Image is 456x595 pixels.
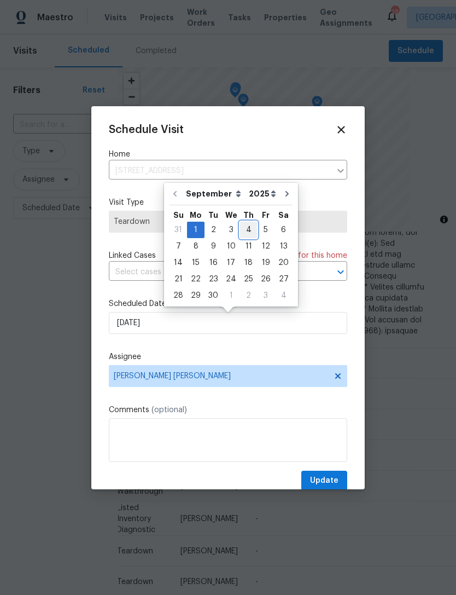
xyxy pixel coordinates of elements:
[222,239,240,254] div: 10
[274,255,293,270] div: 20
[274,271,293,287] div: 27
[240,255,257,271] div: Thu Sep 18 2025
[222,287,240,304] div: Wed Oct 01 2025
[187,255,204,271] div: Mon Sep 15 2025
[187,255,204,270] div: 15
[222,271,240,287] div: Wed Sep 24 2025
[169,255,187,271] div: Sun Sep 14 2025
[169,288,187,303] div: 28
[187,271,204,287] div: 22
[274,288,293,303] div: 4
[222,222,240,238] div: Wed Sep 03 2025
[333,264,348,280] button: Open
[240,239,257,254] div: 11
[257,271,274,287] div: Fri Sep 26 2025
[204,288,222,303] div: 30
[246,186,279,202] select: Year
[114,216,342,227] span: Teardown
[187,238,204,255] div: Mon Sep 08 2025
[169,271,187,287] div: Sun Sep 21 2025
[109,124,184,135] span: Schedule Visit
[257,271,274,287] div: 26
[114,372,328,380] span: [PERSON_NAME] [PERSON_NAME]
[257,287,274,304] div: Fri Oct 03 2025
[257,239,274,254] div: 12
[335,124,347,136] span: Close
[109,149,347,160] label: Home
[109,298,347,309] label: Scheduled Date
[274,271,293,287] div: Sat Sep 27 2025
[109,250,156,261] span: Linked Cases
[167,183,183,205] button: Go to previous month
[169,271,187,287] div: 21
[204,222,222,238] div: Tue Sep 02 2025
[109,264,317,281] input: Select cases
[204,255,222,270] div: 16
[225,211,237,219] abbr: Wednesday
[222,238,240,255] div: Wed Sep 10 2025
[274,222,293,238] div: Sat Sep 06 2025
[222,255,240,270] div: 17
[240,271,257,287] div: Thu Sep 25 2025
[222,288,240,303] div: 1
[262,211,270,219] abbr: Friday
[187,288,204,303] div: 29
[257,255,274,270] div: 19
[204,271,222,287] div: 23
[274,287,293,304] div: Sat Oct 04 2025
[187,271,204,287] div: Mon Sep 22 2025
[187,222,204,238] div: Mon Sep 01 2025
[109,351,347,362] label: Assignee
[240,238,257,255] div: Thu Sep 11 2025
[204,238,222,255] div: Tue Sep 09 2025
[274,255,293,271] div: Sat Sep 20 2025
[257,255,274,271] div: Fri Sep 19 2025
[243,211,254,219] abbr: Thursday
[257,222,274,238] div: 5
[169,255,187,270] div: 14
[169,238,187,255] div: Sun Sep 07 2025
[204,222,222,238] div: 2
[187,239,204,254] div: 8
[240,271,257,287] div: 25
[301,471,347,491] button: Update
[240,255,257,270] div: 18
[274,222,293,238] div: 6
[190,211,202,219] abbr: Monday
[169,222,187,238] div: Sun Aug 31 2025
[222,271,240,287] div: 24
[278,211,289,219] abbr: Saturday
[257,288,274,303] div: 3
[109,312,347,334] input: M/D/YYYY
[257,222,274,238] div: Fri Sep 05 2025
[109,405,347,415] label: Comments
[274,239,293,254] div: 13
[257,238,274,255] div: Fri Sep 12 2025
[240,288,257,303] div: 2
[240,287,257,304] div: Thu Oct 02 2025
[151,406,187,414] span: (optional)
[109,163,331,180] input: Enter in an address
[204,239,222,254] div: 9
[183,186,246,202] select: Month
[187,287,204,304] div: Mon Sep 29 2025
[204,255,222,271] div: Tue Sep 16 2025
[310,474,338,488] span: Update
[169,239,187,254] div: 7
[240,222,257,238] div: Thu Sep 04 2025
[169,287,187,304] div: Sun Sep 28 2025
[187,222,204,238] div: 1
[204,271,222,287] div: Tue Sep 23 2025
[169,222,187,238] div: 31
[173,211,184,219] abbr: Sunday
[204,287,222,304] div: Tue Sep 30 2025
[222,222,240,238] div: 3
[109,197,347,208] label: Visit Type
[274,238,293,255] div: Sat Sep 13 2025
[279,183,295,205] button: Go to next month
[240,222,257,238] div: 4
[222,255,240,271] div: Wed Sep 17 2025
[208,211,218,219] abbr: Tuesday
